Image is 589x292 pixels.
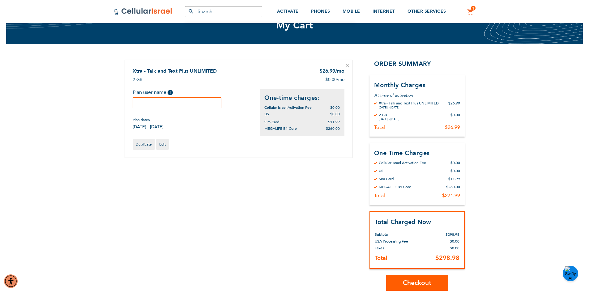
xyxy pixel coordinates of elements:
div: 26.99 [319,68,344,75]
img: Cellular Israel Logo [114,8,173,15]
th: Taxes [375,245,424,252]
span: [DATE] - [DATE] [133,124,164,130]
strong: Total Charged Now [375,218,431,226]
span: Checkout [403,278,431,287]
span: PHONES [311,8,330,14]
span: Help [168,90,173,95]
span: $298.98 [435,254,459,262]
span: MEGALIFE B1 Core [264,126,297,131]
div: 0.00 [325,77,344,83]
p: At time of activation [374,92,460,98]
span: US [264,112,269,116]
span: Edit [159,142,166,147]
span: $298.98 [446,232,459,237]
div: Sim Card [379,176,394,181]
span: Plan dates [133,117,164,122]
span: 2 GB [133,77,143,83]
div: [DATE] - [DATE] [379,117,399,121]
span: ACTIVATE [277,8,299,14]
div: Cellular Israel Activation Fee [379,160,426,165]
a: 1 [467,8,474,16]
div: $260.00 [446,184,460,189]
span: USA Processing Fee [375,239,408,244]
span: $ [319,68,322,75]
span: $0.00 [450,239,459,244]
div: $0.00 [450,168,460,173]
div: Accessibility Menu [4,274,18,288]
button: Checkout [386,275,448,291]
div: $0.00 [450,112,460,121]
span: $260.00 [326,126,340,131]
span: $0.00 [330,112,340,116]
span: Duplicate [136,142,152,147]
span: MOBILE [343,8,360,14]
span: INTERNET [373,8,395,14]
th: Subtotal [375,226,424,238]
span: My Cart [276,19,313,32]
div: Total [374,193,385,199]
h3: One Time Charges [374,149,460,157]
a: Xtra - Talk and Text Plus UNLIMITED [133,68,217,74]
div: US [379,168,383,173]
span: Sim Card [264,120,279,125]
span: $0.00 [450,246,459,251]
div: $26.99 [448,101,460,109]
h3: Monthly Charges [374,81,460,89]
h2: Order Summary [369,60,465,69]
div: $26.99 [445,124,460,130]
span: /mo [335,68,344,74]
div: MEGALIFE B1 Core [379,184,411,189]
span: Plan user name [133,89,166,96]
div: 2 GB [379,112,399,117]
div: $11.99 [448,176,460,181]
div: [DATE] - [DATE] [379,106,439,109]
div: Total [374,124,385,130]
span: $0.00 [330,105,340,110]
span: /mo [337,77,344,83]
span: $ [325,77,328,83]
input: Search [185,6,262,17]
div: $0.00 [450,160,460,165]
a: Duplicate [133,139,155,150]
div: Xtra - Talk and Text Plus UNLIMITED [379,101,439,106]
span: $11.99 [328,120,340,125]
h2: One-time charges: [264,94,340,102]
div: $271.99 [442,193,460,199]
span: OTHER SERVICES [408,8,446,14]
strong: Total [375,254,387,262]
span: Cellular Israel Activation Fee [264,105,312,110]
a: Edit [156,139,169,150]
span: 1 [472,6,474,11]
